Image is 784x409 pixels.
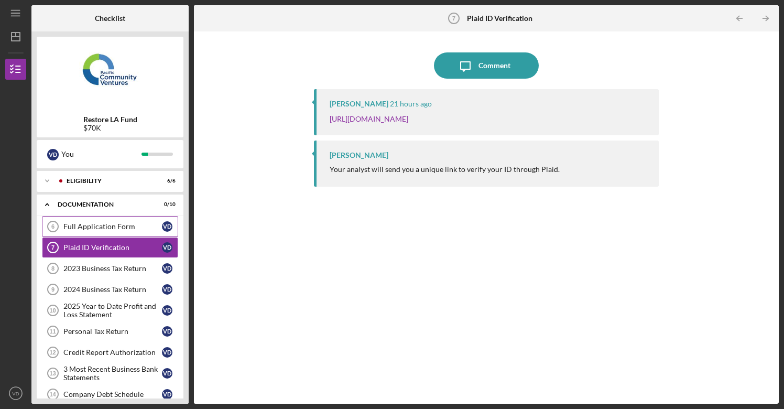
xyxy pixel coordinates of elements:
div: V D [162,242,172,253]
tspan: 9 [51,286,55,293]
tspan: 13 [49,370,56,376]
div: V D [162,305,172,316]
div: V D [162,389,172,400]
div: V D [162,284,172,295]
div: $70K [83,124,137,132]
div: Eligibility [67,178,149,184]
div: Your analyst will send you a unique link to verify your ID through Plaid. [330,165,560,174]
a: [URL][DOMAIN_NAME] [330,114,408,123]
tspan: 8 [51,265,55,272]
div: 3 Most Recent Business Bank Statements [63,365,162,382]
a: 133 Most Recent Business Bank StatementsVD [42,363,178,384]
div: Credit Report Authorization [63,348,162,357]
a: 92024 Business Tax ReturnVD [42,279,178,300]
div: 2025 Year to Date Profit and Loss Statement [63,302,162,319]
div: Documentation [58,201,149,208]
div: Company Debt Schedule [63,390,162,399]
div: [PERSON_NAME] [330,151,388,159]
b: Plaid ID Verification [467,14,532,23]
tspan: 12 [49,349,56,356]
a: 7Plaid ID VerificationVD [42,237,178,258]
a: 11Personal Tax ReturnVD [42,321,178,342]
tspan: 14 [49,391,56,397]
tspan: 7 [452,15,455,21]
a: 12Credit Report AuthorizationVD [42,342,178,363]
tspan: 11 [49,328,56,335]
div: 0 / 10 [157,201,176,208]
b: Checklist [95,14,125,23]
a: 6Full Application FormVD [42,216,178,237]
div: Personal Tax Return [63,327,162,336]
tspan: 7 [51,244,55,251]
b: Restore LA Fund [83,115,137,124]
img: Product logo [37,42,183,105]
div: 6 / 6 [157,178,176,184]
div: V D [162,347,172,358]
div: Plaid ID Verification [63,243,162,252]
a: 102025 Year to Date Profit and Loss StatementVD [42,300,178,321]
div: V D [162,263,172,274]
div: 2024 Business Tax Return [63,285,162,294]
time: 2025-08-29 00:04 [390,100,432,108]
a: 14Company Debt ScheduleVD [42,384,178,405]
a: 82023 Business Tax ReturnVD [42,258,178,279]
div: [PERSON_NAME] [330,100,388,108]
button: Comment [434,52,539,79]
text: VD [12,391,19,396]
tspan: 10 [49,307,56,314]
div: Full Application Form [63,222,162,231]
div: V D [47,149,59,160]
div: 2023 Business Tax Return [63,264,162,273]
div: V D [162,326,172,337]
div: V D [162,368,172,379]
tspan: 6 [51,223,55,230]
div: V D [162,221,172,232]
div: Comment [478,52,510,79]
div: You [61,145,141,163]
button: VD [5,383,26,404]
